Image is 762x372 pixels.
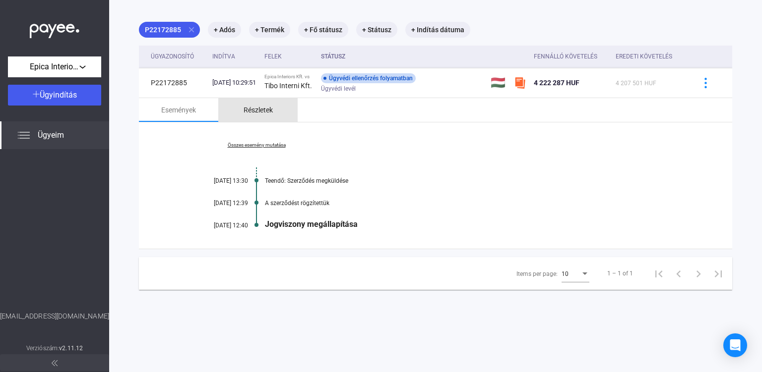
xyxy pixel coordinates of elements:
[189,222,248,229] div: [DATE] 12:40
[723,333,747,357] div: Open Intercom Messenger
[265,177,683,184] div: Teendő: Szerződés megküldése
[8,85,101,106] button: Ügyindítás
[30,18,79,39] img: white-payee-white-dot.svg
[649,264,669,283] button: First page
[33,91,40,98] img: plus-white.svg
[534,79,579,87] span: 4 222 287 HUF
[38,129,64,141] span: Ügyeim
[189,177,248,184] div: [DATE] 13:30
[249,22,290,38] mat-chip: + Termék
[18,129,30,141] img: list.svg
[317,46,486,68] th: Státusz
[616,80,656,87] span: 4 207 501 HUF
[151,51,194,62] div: Ügyazonosító
[562,270,569,277] span: 10
[30,61,79,73] span: Epica Interiors Kft.
[151,51,204,62] div: Ügyazonosító
[700,78,711,88] img: more-blue
[616,51,672,62] div: Eredeti követelés
[708,264,728,283] button: Last page
[187,25,196,34] mat-icon: close
[189,200,248,207] div: [DATE] 12:39
[264,82,312,90] strong: Tibo Interni Kft.
[244,104,273,116] div: Részletek
[264,51,282,62] div: Felek
[516,268,558,280] div: Items per page:
[265,200,683,207] div: A szerződést rögzítettük
[607,267,633,279] div: 1 – 1 of 1
[161,104,196,116] div: Események
[487,68,510,98] td: 🇭🇺
[616,51,683,62] div: Eredeti követelés
[212,51,235,62] div: Indítva
[265,219,683,229] div: Jogviszony megállapítása
[40,90,77,100] span: Ügyindítás
[534,51,597,62] div: Fennálló követelés
[208,22,241,38] mat-chip: + Adós
[695,72,716,93] button: more-blue
[189,142,324,148] a: Összes esemény mutatása
[59,345,83,352] strong: v2.11.12
[139,68,208,98] td: P22172885
[689,264,708,283] button: Next page
[264,51,313,62] div: Felek
[52,360,58,366] img: arrow-double-left-grey.svg
[514,77,526,89] img: szamlazzhu-mini
[356,22,397,38] mat-chip: + Státusz
[139,22,200,38] mat-chip: P22172885
[321,83,356,95] span: Ügyvédi levél
[534,51,608,62] div: Fennálló követelés
[321,73,416,83] div: Ügyvédi ellenőrzés folyamatban
[405,22,470,38] mat-chip: + Indítás dátuma
[562,267,589,279] mat-select: Items per page:
[264,74,313,80] div: Epica Interiors Kft. vs
[212,78,257,88] div: [DATE] 10:29:51
[8,56,101,77] button: Epica Interiors Kft.
[212,51,257,62] div: Indítva
[298,22,348,38] mat-chip: + Fő státusz
[669,264,689,283] button: Previous page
